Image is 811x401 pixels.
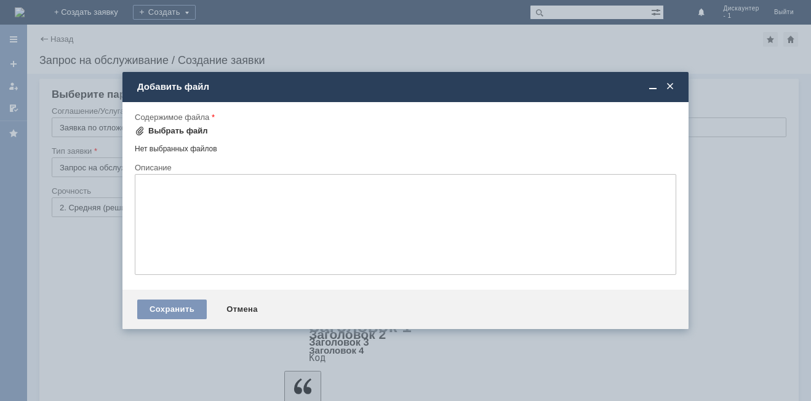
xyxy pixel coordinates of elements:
div: Выбрать файл [148,126,208,136]
div: Добавить файл [137,81,676,92]
span: Свернуть (Ctrl + M) [647,81,659,92]
div: Нет выбранных файлов [135,140,676,154]
span: Закрыть [664,81,676,92]
div: Содержимое файла [135,113,674,121]
div: Описание [135,164,674,172]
